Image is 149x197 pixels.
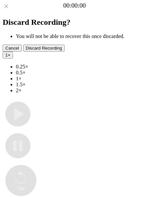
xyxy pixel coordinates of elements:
[3,18,146,27] h2: Discard Recording?
[16,88,146,94] li: 2×
[3,45,22,52] button: Cancel
[63,2,86,9] a: 00:00:00
[16,33,146,39] li: You will not be able to recover this once discarded.
[16,82,146,88] li: 1.5×
[3,52,13,59] button: 1×
[5,53,8,58] span: 1
[16,64,146,70] li: 0.25×
[16,70,146,76] li: 0.5×
[16,76,146,82] li: 1×
[23,45,65,52] button: Discard Recording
